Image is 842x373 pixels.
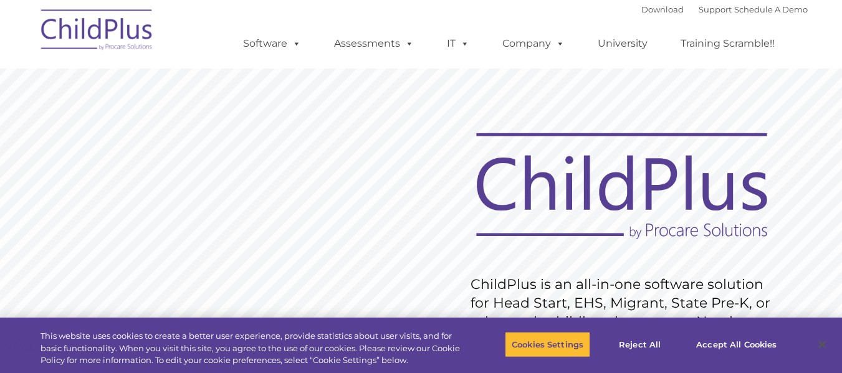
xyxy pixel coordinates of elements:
font: | [641,4,808,14]
a: IT [434,31,482,56]
a: Assessments [322,31,426,56]
a: University [585,31,660,56]
a: Training Scramble!! [668,31,787,56]
a: Software [231,31,313,56]
a: Support [699,4,732,14]
button: Accept All Cookies [689,331,783,357]
a: Company [490,31,577,56]
button: Cookies Settings [505,331,590,357]
button: Close [808,331,836,358]
img: ChildPlus by Procare Solutions [35,1,160,63]
a: Schedule A Demo [734,4,808,14]
button: Reject All [601,331,679,357]
div: This website uses cookies to create a better user experience, provide statistics about user visit... [41,330,463,367]
a: Download [641,4,684,14]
